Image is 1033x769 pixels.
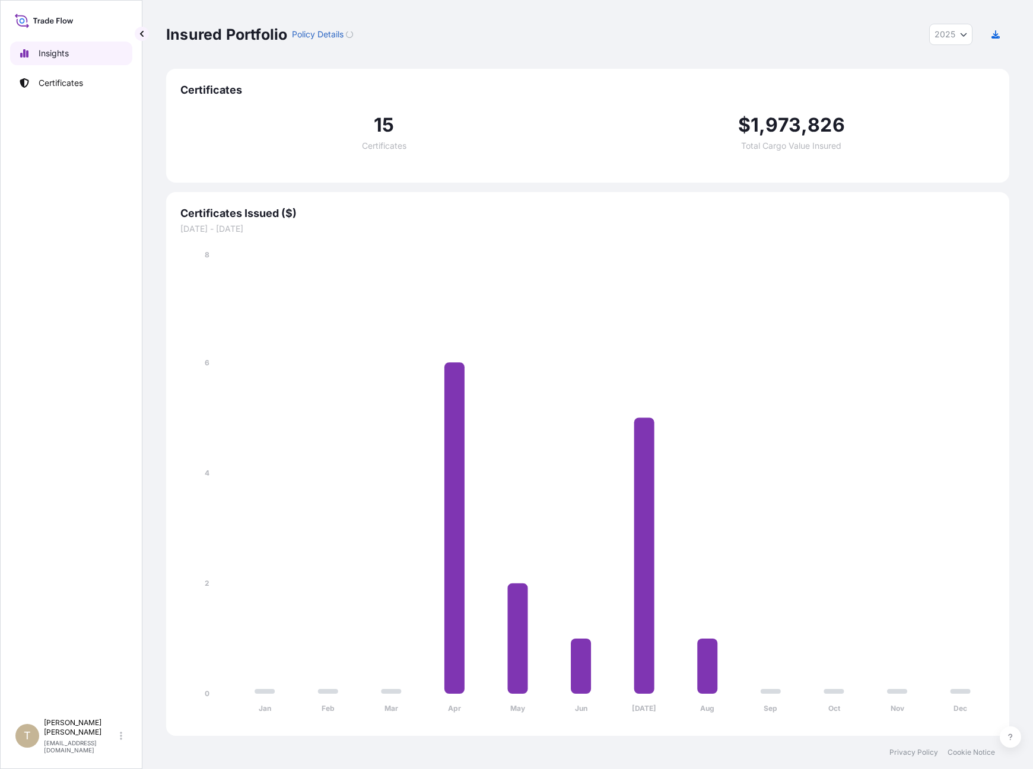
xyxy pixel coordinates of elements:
[765,116,801,135] span: 973
[39,77,83,89] p: Certificates
[39,47,69,59] p: Insights
[741,142,841,150] span: Total Cargo Value Insured
[751,116,759,135] span: 1
[259,704,271,713] tspan: Jan
[205,358,209,367] tspan: 6
[764,704,777,713] tspan: Sep
[44,718,117,737] p: [PERSON_NAME] [PERSON_NAME]
[205,579,209,588] tspan: 2
[889,748,938,757] a: Privacy Policy
[738,116,751,135] span: $
[292,28,344,40] p: Policy Details
[700,704,714,713] tspan: Aug
[362,142,406,150] span: Certificates
[384,704,398,713] tspan: Mar
[953,704,967,713] tspan: Dec
[808,116,845,135] span: 826
[801,116,808,135] span: ,
[346,31,353,38] div: Loading
[10,71,132,95] a: Certificates
[948,748,995,757] a: Cookie Notice
[374,116,394,135] span: 15
[180,83,995,97] span: Certificates
[180,223,995,235] span: [DATE] - [DATE]
[24,730,31,742] span: T
[10,42,132,65] a: Insights
[935,28,955,40] span: 2025
[322,704,335,713] tspan: Feb
[929,24,972,45] button: Year Selector
[44,739,117,754] p: [EMAIL_ADDRESS][DOMAIN_NAME]
[448,704,461,713] tspan: Apr
[205,689,209,698] tspan: 0
[632,704,656,713] tspan: [DATE]
[891,704,905,713] tspan: Nov
[510,704,526,713] tspan: May
[759,116,765,135] span: ,
[828,704,841,713] tspan: Oct
[346,25,353,44] button: Loading
[205,468,209,477] tspan: 4
[166,25,287,44] p: Insured Portfolio
[180,206,995,221] span: Certificates Issued ($)
[575,704,587,713] tspan: Jun
[205,250,209,259] tspan: 8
